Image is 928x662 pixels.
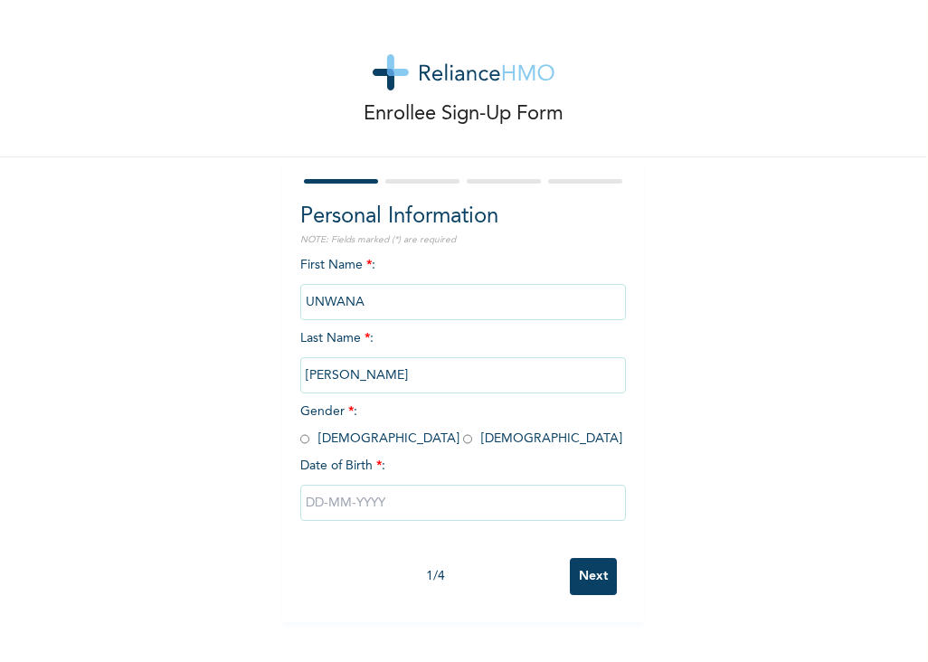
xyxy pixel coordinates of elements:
h2: Personal Information [300,201,626,233]
input: Next [570,558,617,595]
span: Last Name : [300,332,626,382]
span: First Name : [300,259,626,308]
span: Date of Birth : [300,457,385,476]
div: 1 / 4 [300,567,570,586]
span: Gender : [DEMOGRAPHIC_DATA] [DEMOGRAPHIC_DATA] [300,405,622,445]
input: Enter your first name [300,284,626,320]
p: NOTE: Fields marked (*) are required [300,233,626,247]
img: logo [373,54,554,90]
input: DD-MM-YYYY [300,485,626,521]
p: Enrollee Sign-Up Form [364,99,563,129]
input: Enter your last name [300,357,626,393]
